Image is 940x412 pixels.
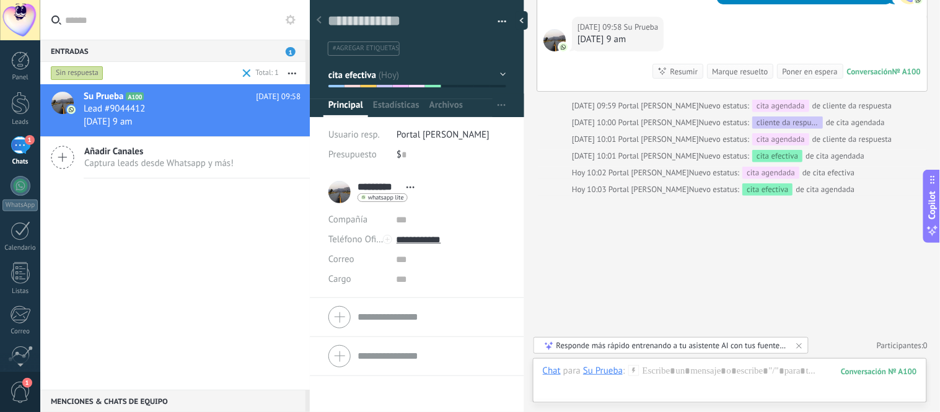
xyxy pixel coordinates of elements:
div: cita agendada [742,167,799,179]
span: 1 [286,47,296,56]
div: Resumir [670,66,698,77]
button: Correo [328,250,354,270]
span: Estadísticas [373,99,419,117]
span: Nuevo estatus: [699,133,749,146]
span: 0 [923,340,928,351]
img: com.amocrm.amocrmwa.svg [559,43,568,51]
span: Lead #9044412 [84,103,145,115]
div: de cita efectiva [689,167,854,179]
div: Responde más rápido entrenando a tu asistente AI con tus fuentes de datos [556,340,787,351]
div: [DATE] 9 am [578,33,659,46]
span: Portal del Edén [618,151,699,161]
span: Portal del Edén [608,167,689,178]
span: Captura leads desde Whatsapp y más! [84,157,234,169]
div: cita efectiva [742,183,793,196]
span: Nuevo estatus: [699,116,749,129]
span: para [563,365,581,377]
span: Teléfono Oficina [328,234,393,245]
button: Teléfono Oficina [328,230,387,250]
span: 1 [25,135,35,145]
span: : [623,365,625,377]
a: avatariconSu PruebaA100[DATE] 09:58Lead #9044412[DATE] 9 am [40,84,310,136]
div: de cliente da respuesta [699,133,892,146]
div: Su Prueba [583,365,623,376]
div: Panel [2,74,38,82]
div: 100 [841,366,917,377]
div: Total: 1 [251,67,279,79]
div: Cargo [328,270,387,289]
div: Hoy 10:03 [572,183,608,196]
span: Portal del Edén [608,184,689,195]
span: Copilot [926,191,939,219]
div: de cita agendada [699,150,864,162]
span: Portal del Edén [618,100,699,111]
div: de cita agendada [689,183,854,196]
span: Cargo [328,274,351,284]
div: Compañía [328,210,387,230]
span: Portal [PERSON_NAME] [397,129,490,141]
div: Listas [2,287,38,296]
div: Ocultar [516,11,528,30]
span: whatsapp lite [368,195,404,201]
div: [DATE] 10:01 [572,133,618,146]
span: Añadir Canales [84,146,234,157]
div: Poner en espera [782,66,837,77]
span: 1 [22,378,32,388]
span: Portal del Edén [618,117,699,128]
span: Nuevo estatus: [699,150,749,162]
span: Presupuesto [328,149,377,160]
span: [DATE] 9 am [84,116,133,128]
div: Marque resuelto [712,66,768,77]
span: Principal [328,99,363,117]
div: [DATE] 10:00 [572,116,618,129]
div: [DATE] 10:01 [572,150,618,162]
span: Nuevo estatus: [699,100,749,112]
div: [DATE] 09:59 [572,100,618,112]
div: de cliente da respuesta [699,100,892,112]
div: Calendario [2,244,38,252]
div: cita agendada [752,133,809,146]
button: Más [279,62,305,84]
div: № A100 [892,66,921,77]
a: Participantes:0 [877,340,928,351]
div: Presupuesto [328,145,387,165]
div: cliente da respuesta [752,116,823,129]
span: Su Prueba [624,21,659,33]
span: A100 [126,92,144,100]
div: de cita agendada [699,116,885,129]
span: Archivos [429,99,463,117]
span: Usuario resp. [328,129,380,141]
div: Menciones & Chats de equipo [40,390,305,412]
div: Entradas [40,40,305,62]
span: [DATE] 09:58 [256,90,301,103]
span: Su Prueba [543,29,566,51]
span: Nuevo estatus: [689,183,739,196]
div: WhatsApp [2,199,38,211]
div: Chats [2,158,38,166]
div: $ [397,145,506,165]
div: cita agendada [752,100,809,112]
div: Conversación [847,66,892,77]
div: Usuario resp. [328,125,387,145]
div: Leads [2,118,38,126]
span: Nuevo estatus: [689,167,739,179]
span: Su Prueba [84,90,123,103]
div: [DATE] 09:58 [578,21,624,33]
img: icon [67,105,76,114]
span: Correo [328,253,354,265]
span: #agregar etiquetas [333,44,399,53]
span: Portal del Edén [618,134,699,144]
div: Sin respuesta [51,66,103,81]
div: Hoy 10:02 [572,167,608,179]
div: Correo [2,328,38,336]
div: cita efectiva [752,150,802,162]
